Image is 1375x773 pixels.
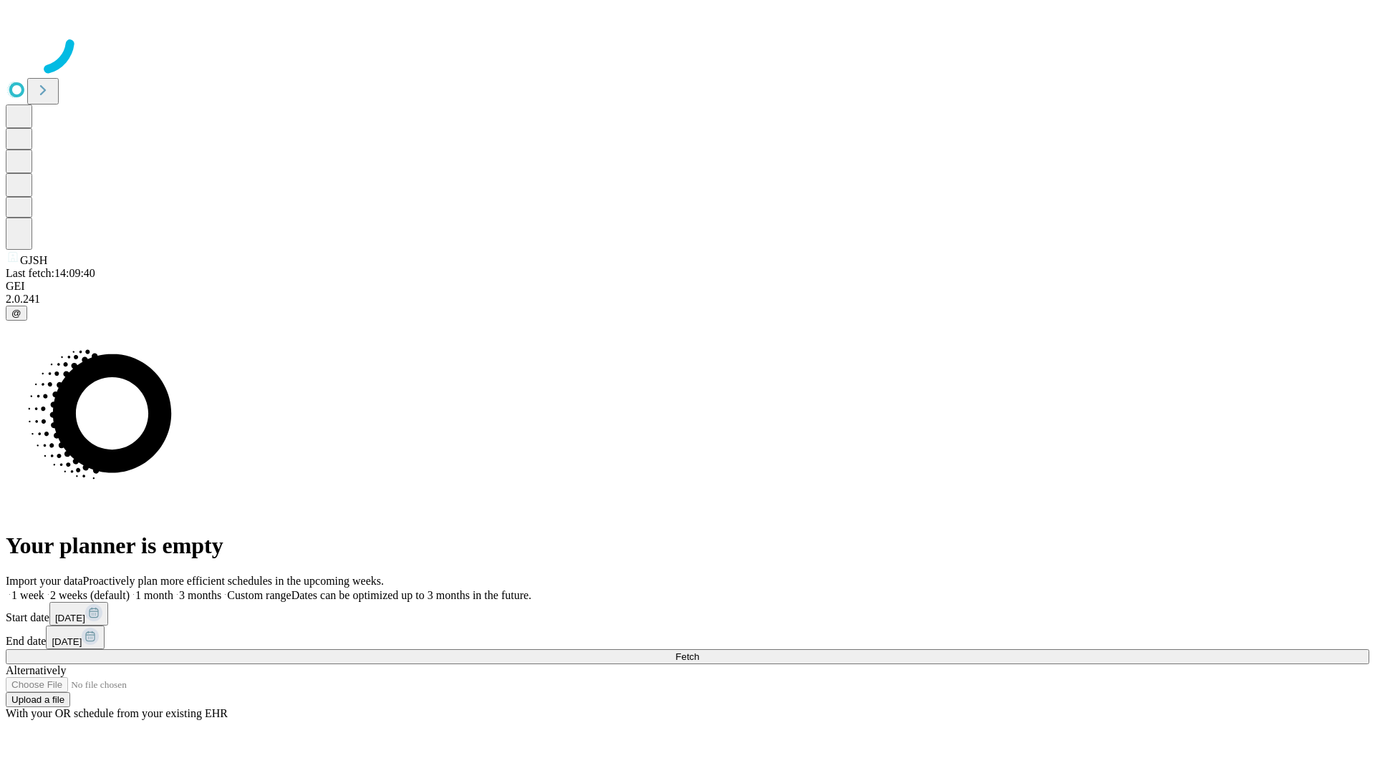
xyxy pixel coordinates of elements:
[50,589,130,601] span: 2 weeks (default)
[6,533,1369,559] h1: Your planner is empty
[291,589,531,601] span: Dates can be optimized up to 3 months in the future.
[6,602,1369,626] div: Start date
[6,306,27,321] button: @
[179,589,221,601] span: 3 months
[6,267,95,279] span: Last fetch: 14:09:40
[83,575,384,587] span: Proactively plan more efficient schedules in the upcoming weeks.
[20,254,47,266] span: GJSH
[6,575,83,587] span: Import your data
[675,651,699,662] span: Fetch
[55,613,85,623] span: [DATE]
[11,308,21,319] span: @
[135,589,173,601] span: 1 month
[6,626,1369,649] div: End date
[6,280,1369,293] div: GEI
[227,589,291,601] span: Custom range
[52,636,82,647] span: [DATE]
[46,626,105,649] button: [DATE]
[49,602,108,626] button: [DATE]
[6,707,228,719] span: With your OR schedule from your existing EHR
[6,664,66,676] span: Alternatively
[6,692,70,707] button: Upload a file
[6,293,1369,306] div: 2.0.241
[6,649,1369,664] button: Fetch
[11,589,44,601] span: 1 week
